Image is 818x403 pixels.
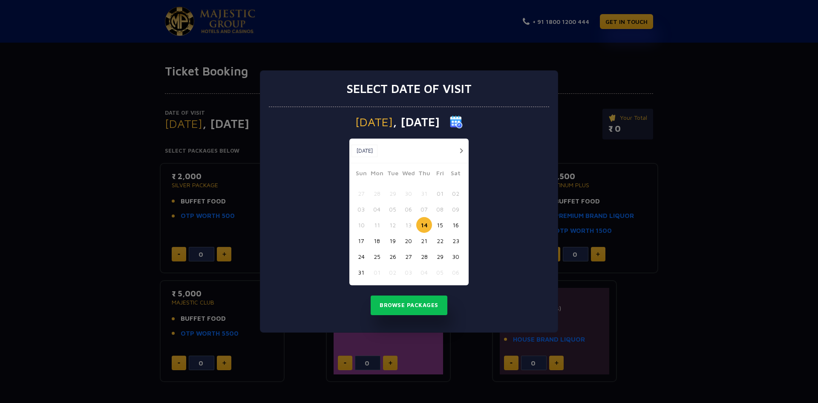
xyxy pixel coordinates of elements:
button: 29 [385,186,400,201]
span: Tue [385,168,400,180]
h3: Select date of visit [346,81,472,96]
button: 17 [353,233,369,249]
button: 14 [416,217,432,233]
button: 19 [385,233,400,249]
img: calender icon [450,116,463,128]
button: 20 [400,233,416,249]
button: 03 [400,264,416,280]
button: 06 [448,264,464,280]
button: [DATE] [351,145,377,157]
button: 31 [416,186,432,201]
span: , [DATE] [393,116,440,128]
span: Sun [353,168,369,180]
button: 13 [400,217,416,233]
button: 28 [416,249,432,264]
button: 25 [369,249,385,264]
button: 18 [369,233,385,249]
button: 02 [385,264,400,280]
button: 03 [353,201,369,217]
button: Browse Packages [371,296,447,315]
button: 27 [353,186,369,201]
button: 24 [353,249,369,264]
span: Sat [448,168,464,180]
button: 10 [353,217,369,233]
span: Fri [432,168,448,180]
button: 28 [369,186,385,201]
span: Wed [400,168,416,180]
button: 05 [432,264,448,280]
button: 11 [369,217,385,233]
span: Thu [416,168,432,180]
button: 26 [385,249,400,264]
button: 01 [369,264,385,280]
button: 08 [432,201,448,217]
button: 21 [416,233,432,249]
button: 15 [432,217,448,233]
button: 30 [448,249,464,264]
button: 29 [432,249,448,264]
button: 06 [400,201,416,217]
button: 07 [416,201,432,217]
button: 02 [448,186,464,201]
button: 04 [416,264,432,280]
button: 23 [448,233,464,249]
button: 04 [369,201,385,217]
span: Mon [369,168,385,180]
button: 31 [353,264,369,280]
button: 27 [400,249,416,264]
button: 22 [432,233,448,249]
button: 16 [448,217,464,233]
button: 01 [432,186,448,201]
span: [DATE] [355,116,393,128]
button: 09 [448,201,464,217]
button: 30 [400,186,416,201]
button: 05 [385,201,400,217]
button: 12 [385,217,400,233]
